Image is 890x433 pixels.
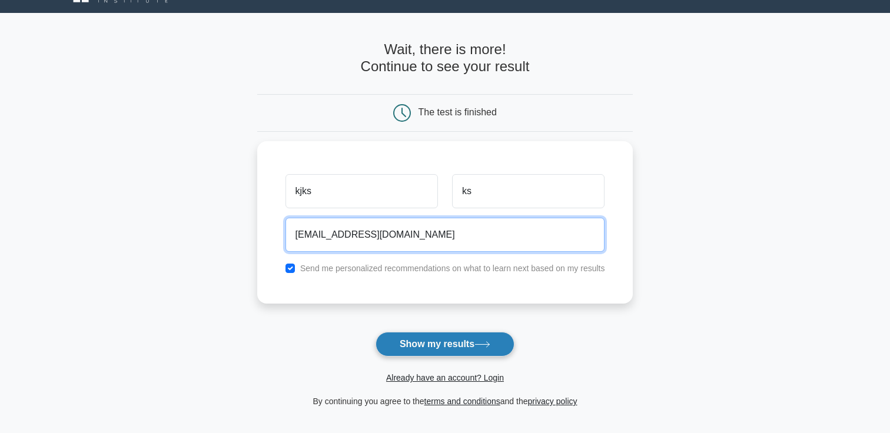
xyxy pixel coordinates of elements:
a: privacy policy [528,397,577,406]
input: First name [285,174,438,208]
a: terms and conditions [424,397,500,406]
div: The test is finished [419,107,497,117]
button: Show my results [376,332,514,357]
label: Send me personalized recommendations on what to learn next based on my results [300,264,605,273]
input: Last name [452,174,605,208]
h4: Wait, there is more! Continue to see your result [257,41,633,75]
div: By continuing you agree to the and the [250,394,640,408]
a: Already have an account? Login [386,373,504,382]
input: Email [285,218,605,252]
